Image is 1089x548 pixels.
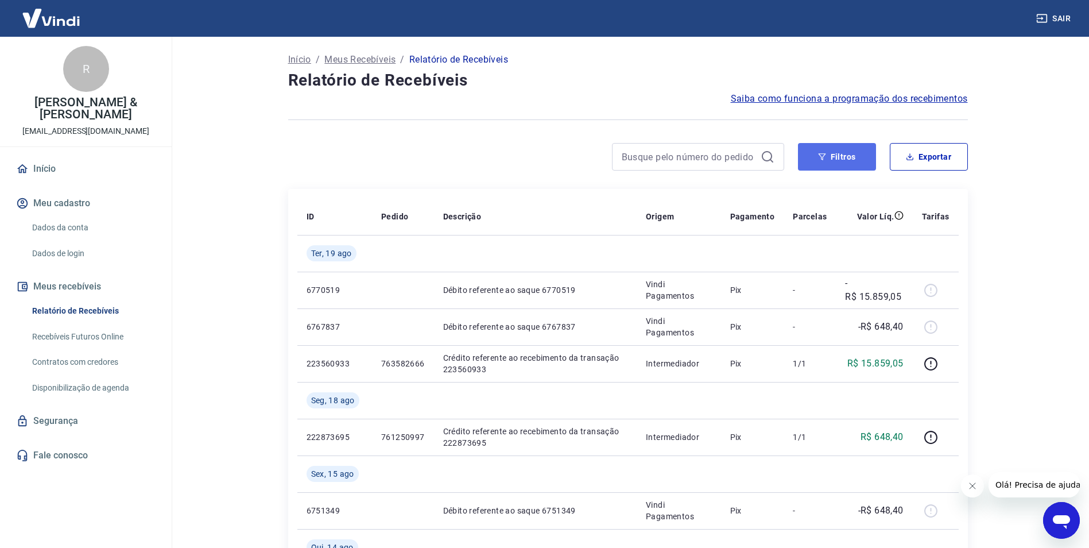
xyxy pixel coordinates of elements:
p: - [793,321,827,333]
p: Crédito referente ao recebimento da transação 223560933 [443,352,627,375]
p: Parcelas [793,211,827,222]
p: / [316,53,320,67]
p: 6770519 [307,284,363,296]
a: Disponibilização de agenda [28,376,158,400]
p: Valor Líq. [857,211,894,222]
p: R$ 648,40 [861,430,904,444]
a: Início [14,156,158,182]
span: Ter, 19 ago [311,248,352,259]
p: [PERSON_NAME] & [PERSON_NAME] [9,97,162,121]
p: - [793,284,827,296]
p: Pedido [381,211,408,222]
p: Pagamento [730,211,775,222]
p: Tarifas [922,211,950,222]
span: Seg, 18 ago [311,395,355,406]
p: Crédito referente ao recebimento da transação 222873695 [443,426,627,449]
p: Débito referente ao saque 6767837 [443,321,627,333]
a: Meus Recebíveis [324,53,396,67]
div: R [63,46,109,92]
a: Saiba como funciona a programação dos recebimentos [731,92,968,106]
p: Vindi Pagamentos [646,499,712,522]
p: Intermediador [646,358,712,369]
span: Sex, 15 ago [311,468,354,480]
a: Início [288,53,311,67]
iframe: Botão para abrir a janela de mensagens [1043,502,1080,539]
p: [EMAIL_ADDRESS][DOMAIN_NAME] [22,125,149,137]
h4: Relatório de Recebíveis [288,69,968,92]
p: Relatório de Recebíveis [409,53,508,67]
iframe: Mensagem da empresa [989,472,1080,497]
p: 1/1 [793,431,827,443]
p: 222873695 [307,431,363,443]
p: Pix [730,431,775,443]
p: 6751349 [307,505,363,516]
p: Vindi Pagamentos [646,315,712,338]
a: Relatório de Recebíveis [28,299,158,323]
p: 763582666 [381,358,425,369]
iframe: Fechar mensagem [961,474,984,497]
input: Busque pelo número do pedido [622,148,756,165]
p: -R$ 15.859,05 [845,276,903,304]
p: Intermediador [646,431,712,443]
button: Meu cadastro [14,191,158,216]
span: Olá! Precisa de ajuda? [7,8,96,17]
p: 223560933 [307,358,363,369]
p: 761250997 [381,431,425,443]
p: -R$ 648,40 [858,504,904,518]
a: Segurança [14,408,158,434]
img: Vindi [14,1,88,36]
button: Exportar [890,143,968,171]
p: - [793,505,827,516]
a: Contratos com credores [28,350,158,374]
p: -R$ 648,40 [858,320,904,334]
p: Pix [730,284,775,296]
p: Débito referente ao saque 6770519 [443,284,627,296]
p: Pix [730,505,775,516]
button: Filtros [798,143,876,171]
p: Pix [730,321,775,333]
a: Dados de login [28,242,158,265]
p: R$ 15.859,05 [847,357,904,371]
p: ID [307,211,315,222]
p: Origem [646,211,674,222]
p: Débito referente ao saque 6751349 [443,505,627,516]
p: Pix [730,358,775,369]
button: Meus recebíveis [14,274,158,299]
a: Dados da conta [28,216,158,240]
button: Sair [1034,8,1075,29]
a: Recebíveis Futuros Online [28,325,158,349]
p: Vindi Pagamentos [646,279,712,302]
a: Fale conosco [14,443,158,468]
p: 6767837 [307,321,363,333]
p: Descrição [443,211,482,222]
p: / [400,53,404,67]
p: 1/1 [793,358,827,369]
